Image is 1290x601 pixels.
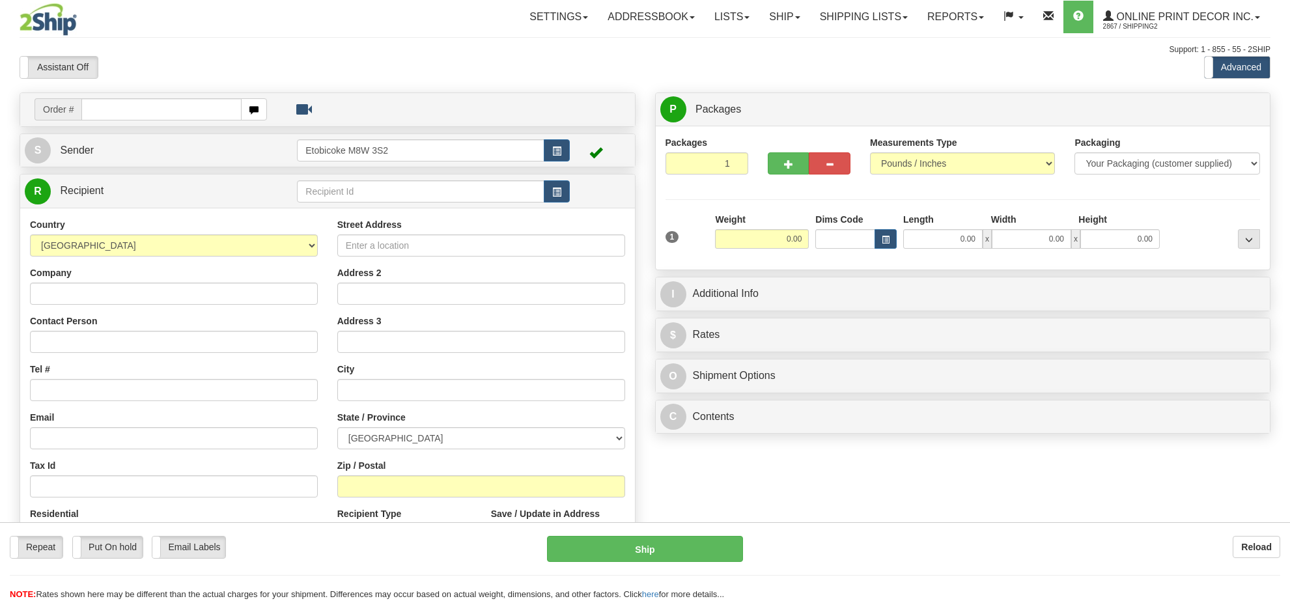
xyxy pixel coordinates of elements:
[337,266,382,279] label: Address 2
[810,1,918,33] a: Shipping lists
[660,96,686,122] span: P
[815,213,863,226] label: Dims Code
[25,178,51,204] span: R
[337,234,625,257] input: Enter a location
[870,136,957,149] label: Measurements Type
[983,229,992,249] span: x
[660,404,1266,430] a: CContents
[30,266,72,279] label: Company
[337,507,402,520] label: Recipient Type
[60,145,94,156] span: Sender
[73,537,142,557] label: Put On hold
[715,213,745,226] label: Weight
[660,363,1266,389] a: OShipment Options
[1071,229,1080,249] span: x
[642,589,659,599] a: here
[10,589,36,599] span: NOTE:
[337,459,386,472] label: Zip / Postal
[660,363,686,389] span: O
[1238,229,1260,249] div: ...
[10,537,63,557] label: Repeat
[666,231,679,243] span: 1
[903,213,934,226] label: Length
[297,180,544,203] input: Recipient Id
[666,136,708,149] label: Packages
[660,404,686,430] span: C
[20,3,77,36] img: logo2867.jpg
[25,137,297,164] a: S Sender
[30,507,79,520] label: Residential
[759,1,809,33] a: Ship
[1260,234,1289,367] iframe: chat widget
[1093,1,1270,33] a: Online Print Decor Inc. 2867 / Shipping2
[1078,213,1107,226] label: Height
[30,363,50,376] label: Tel #
[1114,11,1254,22] span: Online Print Decor Inc.
[337,411,406,424] label: State / Province
[20,57,98,77] label: Assistant Off
[25,137,51,163] span: S
[297,139,544,161] input: Sender Id
[60,185,104,196] span: Recipient
[520,1,598,33] a: Settings
[1205,57,1270,77] label: Advanced
[991,213,1017,226] label: Width
[30,459,55,472] label: Tax Id
[337,363,354,376] label: City
[1074,136,1120,149] label: Packaging
[660,322,686,348] span: $
[547,536,742,562] button: Ship
[152,537,225,557] label: Email Labels
[705,1,759,33] a: Lists
[25,178,267,204] a: R Recipient
[491,507,625,533] label: Save / Update in Address Book
[660,281,686,307] span: I
[598,1,705,33] a: Addressbook
[337,314,382,328] label: Address 3
[1233,536,1280,558] button: Reload
[35,98,81,120] span: Order #
[918,1,994,33] a: Reports
[30,218,65,231] label: Country
[30,411,54,424] label: Email
[1103,20,1201,33] span: 2867 / Shipping2
[660,281,1266,307] a: IAdditional Info
[337,218,402,231] label: Street Address
[660,322,1266,348] a: $Rates
[695,104,741,115] span: Packages
[660,96,1266,123] a: P Packages
[30,314,97,328] label: Contact Person
[20,44,1270,55] div: Support: 1 - 855 - 55 - 2SHIP
[1241,542,1272,552] b: Reload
